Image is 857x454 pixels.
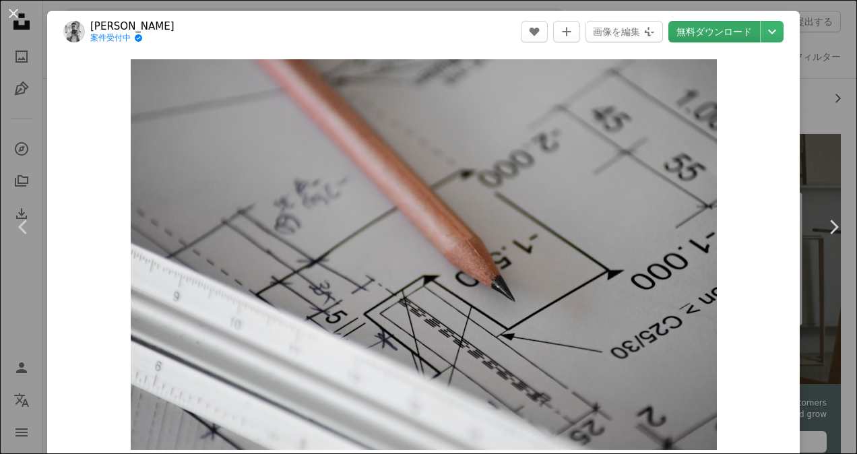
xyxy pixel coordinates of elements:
[521,21,548,42] button: いいね！
[131,59,717,450] img: 白い印刷用紙に茶色の鉛筆
[90,20,174,33] a: [PERSON_NAME]
[90,33,174,44] a: 案件受付中
[553,21,580,42] button: コレクションに追加する
[668,21,760,42] a: 無料ダウンロード
[761,21,784,42] button: ダウンロードサイズを選択してください
[63,21,85,42] img: Sven Miekeのプロフィールを見る
[810,162,857,292] a: 次へ
[131,59,717,450] button: この画像でズームインする
[585,21,663,42] button: 画像を編集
